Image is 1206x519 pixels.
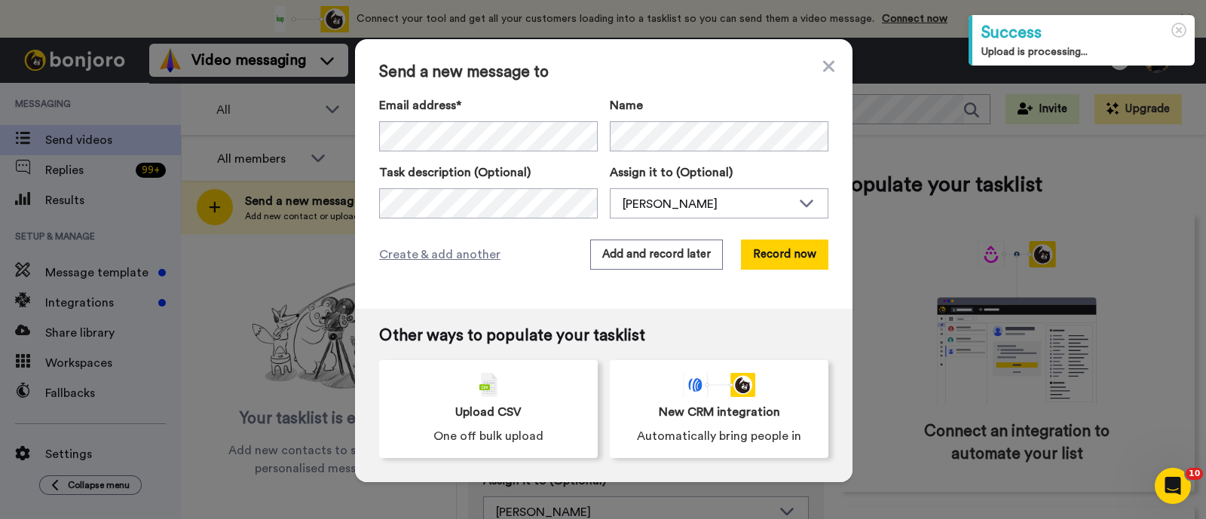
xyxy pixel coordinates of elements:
div: Upload is processing... [981,44,1186,60]
span: Other ways to populate your tasklist [379,327,828,345]
button: Record now [741,240,828,270]
div: Success [981,21,1186,44]
div: animation [683,373,755,397]
span: Send a new message to [379,63,828,81]
iframe: Intercom live chat [1155,468,1191,504]
button: Add and record later [590,240,723,270]
span: New CRM integration [659,403,780,421]
label: Assign it to (Optional) [610,163,828,182]
div: [PERSON_NAME] [623,195,791,213]
span: Name [610,96,643,114]
span: 10 [1186,468,1203,480]
img: csv-grey.png [479,373,497,397]
span: Automatically bring people in [637,427,801,445]
label: Email address* [379,96,598,114]
label: Task description (Optional) [379,163,598,182]
span: One off bulk upload [433,427,543,445]
span: Upload CSV [455,403,522,421]
span: Create & add another [379,246,500,264]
